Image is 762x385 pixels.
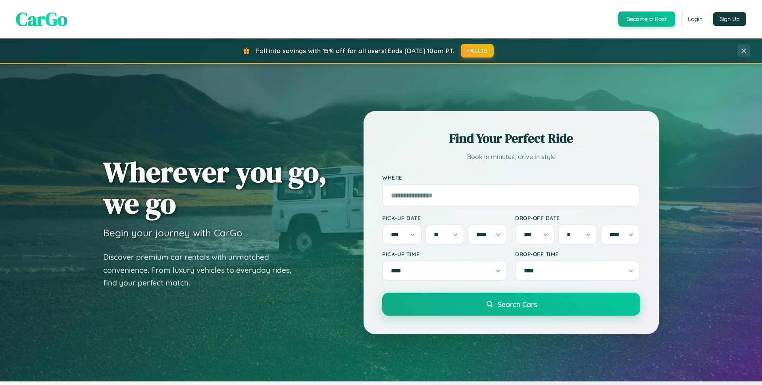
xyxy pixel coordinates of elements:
[461,44,494,57] button: FALL15
[16,6,67,32] span: CarGo
[382,215,507,221] label: Pick-up Date
[103,156,327,219] h1: Wherever you go, we go
[256,47,455,55] span: Fall into savings with 15% off for all users! Ends [DATE] 10am PT.
[713,12,746,26] button: Sign Up
[382,174,640,181] label: Where
[681,12,709,26] button: Login
[618,11,675,27] button: Become a Host
[515,251,640,257] label: Drop-off Time
[382,251,507,257] label: Pick-up Time
[103,251,302,289] p: Discover premium car rentals with unmatched convenience. From luxury vehicles to everyday rides, ...
[382,151,640,163] p: Book in minutes, drive in style
[382,130,640,147] h2: Find Your Perfect Ride
[515,215,640,221] label: Drop-off Date
[382,293,640,316] button: Search Cars
[498,300,537,308] span: Search Cars
[103,227,242,239] h3: Begin your journey with CarGo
